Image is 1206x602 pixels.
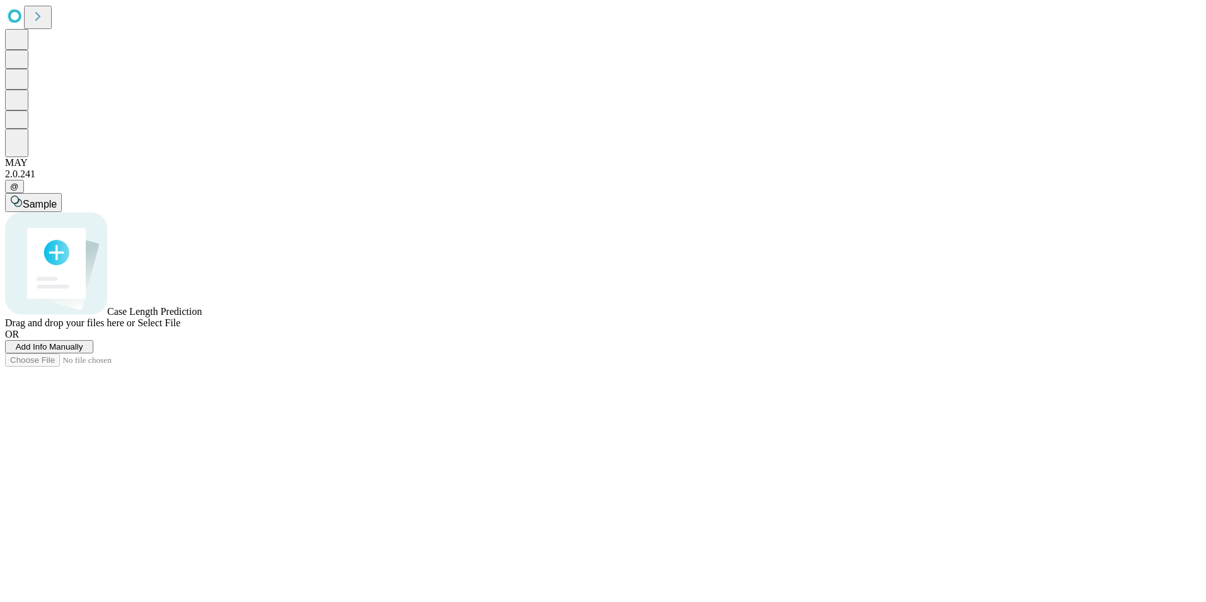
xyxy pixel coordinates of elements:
button: @ [5,180,24,193]
button: Sample [5,193,62,212]
div: 2.0.241 [5,168,1201,180]
span: Add Info Manually [16,342,83,351]
span: @ [10,182,19,191]
div: MAY [5,157,1201,168]
span: Drag and drop your files here or [5,317,135,328]
span: Sample [23,199,57,210]
span: OR [5,329,19,339]
button: Add Info Manually [5,340,93,353]
span: Case Length Prediction [107,306,202,317]
span: Select File [138,317,180,328]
